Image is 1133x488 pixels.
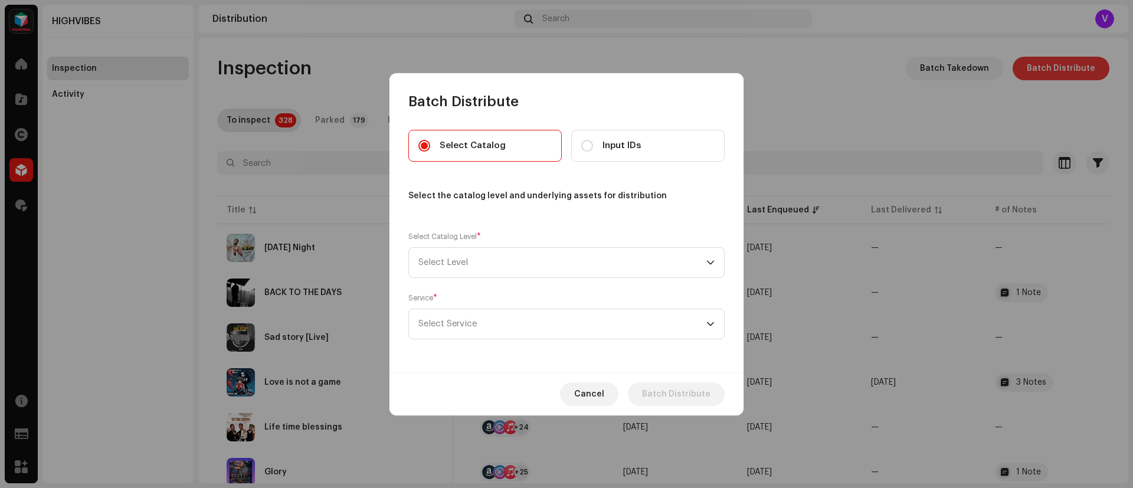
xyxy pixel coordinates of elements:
span: Batch Distribute [642,382,710,406]
div: dropdown trigger [706,309,715,339]
small: Service [408,292,433,304]
span: Batch Distribute [408,92,519,111]
span: Select Level [418,248,706,277]
small: Select Catalog Level [408,231,477,243]
button: Batch Distribute [628,382,725,406]
span: Select Service [418,309,706,339]
span: Select Service [418,319,477,328]
span: Cancel [574,382,604,406]
button: Cancel [560,382,618,406]
div: Select the catalog level and underlying assets for distribution [408,190,725,202]
span: Input IDs [602,139,641,152]
span: Select Catalog [440,139,506,152]
div: dropdown trigger [706,248,715,277]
